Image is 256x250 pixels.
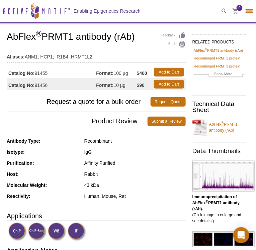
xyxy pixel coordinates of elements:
[7,50,186,60] td: ANM1; HCP1; IR1B4; HRMT1L2
[68,223,86,241] img: Immunofluorescence Validated
[194,55,240,61] a: Recombinant PRMT1 protein
[28,223,47,241] img: ChIP-Seq Validated
[205,47,207,51] sup: ®
[7,32,186,43] h1: AbFlex PRMT1 antibody (rAb)
[8,82,35,88] strong: Catalog No:
[192,194,246,224] p: (Click image to enlarge and see details.)
[154,68,184,77] a: Add to Cart
[206,200,208,203] sup: ®
[194,47,243,53] a: AbFlex®PRMT1 antibody (rAb)
[154,80,184,89] a: Add to Cart
[151,97,186,107] a: Request Quote
[192,101,246,113] h2: Technical Data Sheet
[192,34,246,46] h2: RELATED PRODUCTS
[233,8,239,15] a: 0
[84,171,186,177] div: Rabbit
[7,117,148,126] span: Product Review
[161,32,186,39] a: Feedback
[36,29,41,38] sup: ®
[7,211,186,221] h3: Applications
[84,193,186,199] div: Human, Mouse, Rat
[8,70,35,76] strong: Catalog No:
[194,63,240,69] a: Recombinant PRMT3 protein
[7,66,96,78] td: 91455
[8,223,27,241] img: ChIP Validated
[96,82,114,88] strong: Format:
[137,82,145,88] strong: $90
[192,161,255,192] img: AbFlex<sup>®</sup> PRMT1 antibody (rAb) tested by immunoprecipitation.
[161,41,186,48] a: Print
[84,182,186,188] div: 43 kDa
[194,71,245,79] a: Show More
[222,121,224,125] sup: ®
[233,227,249,243] div: Open Intercom Messenger
[7,171,19,177] strong: Host:
[148,117,186,126] a: Submit a Review
[84,138,186,144] div: Recombinant
[7,97,151,107] span: Request a quote for a bulk order
[7,160,34,166] strong: Purification:
[7,78,96,90] td: 91456
[7,149,25,155] strong: Isotype:
[84,160,186,166] div: Affinity Purified
[7,138,40,144] strong: Antibody Type:
[137,70,147,76] strong: $400
[96,70,114,76] strong: Format:
[7,54,25,60] strong: Aliases:
[7,194,30,199] strong: Reactivity:
[74,8,141,14] h2: Enabling Epigenetics Research
[192,195,240,211] b: Immunoprecipitation of AbFlex PRMT1 antibody (rAb).
[48,223,66,241] img: Western Blot Validated
[239,5,241,11] span: 0
[192,117,246,137] a: AbFlex®PRMT1 antibody (rAb)
[192,232,255,247] img: AbFlex<sup>®</sup> PRMT1 antibody (rAb) tested by immunofluorescence.
[96,66,137,78] td: 100 µg
[192,148,246,154] h2: Data Thumbnails
[96,78,137,90] td: 10 µg
[84,149,186,155] div: IgG
[7,182,47,188] strong: Molecular Weight:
